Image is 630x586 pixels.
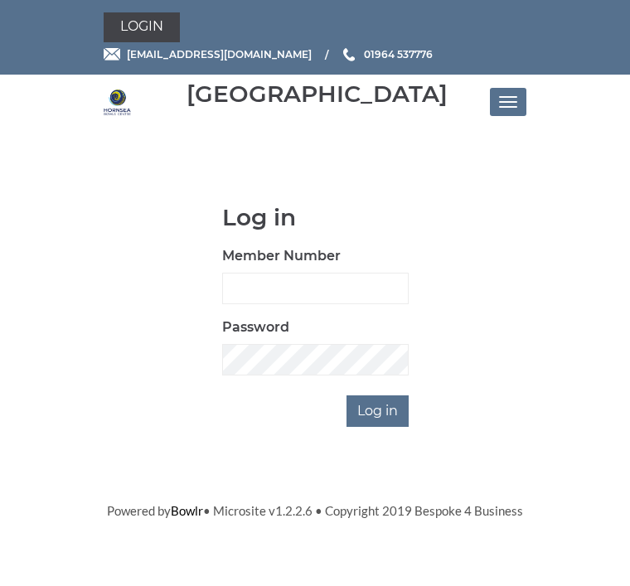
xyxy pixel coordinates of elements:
span: Powered by • Microsite v1.2.2.6 • Copyright 2019 Bespoke 4 Business [107,503,523,518]
img: Email [104,48,120,61]
img: Hornsea Bowls Centre [104,89,131,116]
a: Phone us 01964 537776 [341,46,433,62]
a: Login [104,12,180,42]
span: [EMAIL_ADDRESS][DOMAIN_NAME] [127,48,312,61]
img: Phone us [343,48,355,61]
span: 01964 537776 [364,48,433,61]
div: [GEOGRAPHIC_DATA] [187,81,448,107]
label: Member Number [222,246,341,266]
a: Bowlr [171,503,203,518]
h1: Log in [222,205,409,230]
button: Toggle navigation [490,88,526,116]
input: Log in [346,395,409,427]
label: Password [222,317,289,337]
a: Email [EMAIL_ADDRESS][DOMAIN_NAME] [104,46,312,62]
